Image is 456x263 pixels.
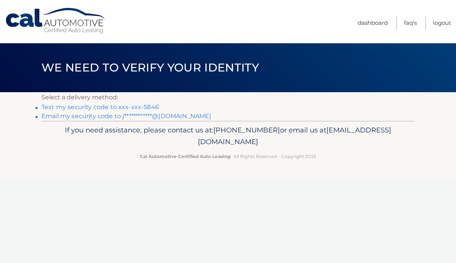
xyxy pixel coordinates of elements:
[140,154,230,159] strong: Cal Automotive Certified Auto Leasing
[433,17,451,29] a: Logout
[358,17,388,29] a: Dashboard
[213,126,280,134] span: [PHONE_NUMBER]
[46,124,410,148] p: If you need assistance, please contact us at: or email us at
[404,17,417,29] a: FAQ's
[41,103,159,111] a: Text my security code to xxx-xxx-5846
[5,8,107,34] a: Cal Automotive
[41,61,259,74] span: We need to verify your identity
[41,92,415,103] p: Select a delivery method:
[46,152,410,160] p: - All Rights Reserved - Copyright 2025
